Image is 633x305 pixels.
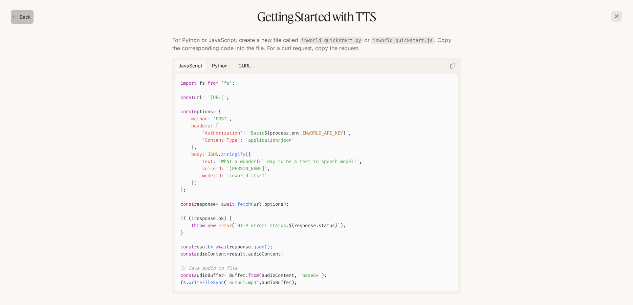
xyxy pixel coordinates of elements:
span: : [213,158,216,165]
span: = [224,272,226,279]
span: status [319,222,335,229]
span: ) [291,279,294,286]
span: result [194,244,210,250]
span: process [270,130,289,136]
button: Back [11,10,34,24]
span: audioContent [262,272,294,279]
span: HTTP error! status: [237,222,289,229]
span: options [194,108,213,115]
span: '[URL]' [208,94,226,101]
span: Buffer [229,272,245,279]
span: response [294,222,316,229]
span: ; [324,272,327,279]
span: audioContent [194,251,226,257]
span: . [245,272,248,279]
span: , [229,116,232,122]
span: ; [343,222,346,229]
span: method [191,116,208,122]
span: const [180,94,194,101]
span: audioBuffer [194,272,224,279]
span: . [245,251,248,257]
span: '[PERSON_NAME]' [226,165,267,172]
span: } [335,222,337,229]
span: } [180,187,183,193]
span: response [194,201,216,207]
span: { [248,151,251,158]
span: , [267,165,270,172]
span: url [194,94,202,101]
span: . [316,222,319,229]
span: const [180,108,194,115]
span: voiceId [202,165,221,172]
span: ; [286,201,289,207]
span: const [180,244,194,250]
span: result [229,251,245,257]
span: = [210,244,213,250]
span: . [300,130,302,136]
span: JSON [208,151,218,158]
span: json [254,244,264,250]
span: const [180,251,194,257]
span: ) [321,272,324,279]
span: = [216,201,218,207]
span: ( [264,244,267,250]
span: fs [180,279,186,286]
span: : [210,123,213,129]
span: 'application/json' [245,137,294,143]
span: throw [191,222,205,229]
span: env [291,130,300,136]
span: 'What a wonderful day to be a text-to-speech model!' [218,158,359,165]
span: text [202,158,213,165]
span: ( [232,222,235,229]
span: from [208,80,218,86]
span: , [259,279,262,286]
span: await [216,244,229,250]
span: Error [218,222,232,229]
span: ${ [264,130,270,136]
span: Basic [251,130,264,136]
span: 'Authorization' [202,130,243,136]
span: = [213,108,216,115]
code: inworld_quickstart.py [300,37,363,44]
span: ( [245,151,248,158]
span: ; [183,187,186,193]
span: options [264,201,283,207]
span: 'POST' [213,116,229,122]
span: INWORLD_API_KEY [302,130,343,136]
span: ` [235,222,237,229]
span: ( [224,279,226,286]
span: fs [199,80,205,86]
span: , [359,158,362,165]
span: 'fs' [221,80,232,86]
span: response [229,244,251,250]
span: ) [267,244,270,250]
span: ) [340,222,343,229]
span: ; [294,279,297,286]
span: 'output.mp3' [226,279,259,286]
span: 'inworld-tts-1' [226,172,267,179]
span: ) [224,215,226,222]
span: . [251,244,254,250]
button: JavaScript [175,60,206,72]
span: if [180,215,186,222]
span: import [180,80,197,86]
code: inworld_quickstart.js [371,37,434,44]
span: = [202,94,205,101]
span: audioContent [248,251,281,257]
span: . [216,215,218,222]
span: ` [346,130,348,136]
button: cURL [234,60,255,72]
span: } [191,144,194,150]
span: const [180,272,194,279]
span: . [186,279,189,286]
span: fetch [237,201,251,207]
span: const [180,201,194,207]
h1: Getting Started with TTS [11,11,622,23]
p: For Python or JavaScript, create a new file called or . Copy the corresponding code into the file... [172,36,461,52]
span: writeFileSync [189,279,224,286]
span: audioBuffer [262,279,291,286]
span: 'Content-Type' [202,137,240,143]
span: ) [283,201,286,207]
span: ( [189,215,191,222]
span: response [194,215,216,222]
